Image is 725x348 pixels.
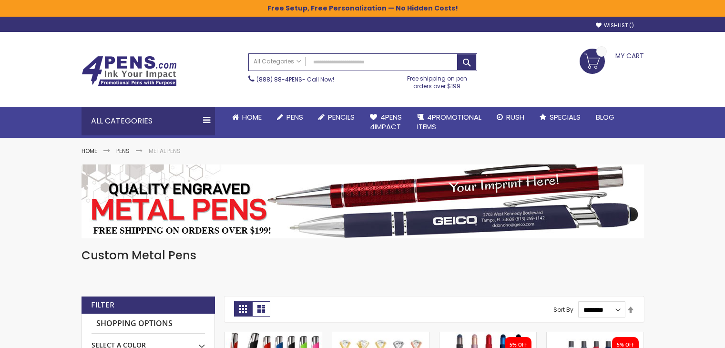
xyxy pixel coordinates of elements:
a: Pencils [311,107,362,128]
a: Personalized Diamond-III Crystal Clear Brass Pen [332,332,429,340]
span: Pencils [328,112,355,122]
span: Home [242,112,262,122]
a: Wishlist [596,22,634,29]
span: Rush [506,112,524,122]
a: Home [225,107,269,128]
a: Paramount Custom Metal Stylus® Pens -Special Offer [225,332,322,340]
span: All Categories [254,58,301,65]
span: 4PROMOTIONAL ITEMS [417,112,481,132]
a: Personalized Recycled Fleetwood Satin Soft Touch Gel Click Pen [547,332,643,340]
span: Pens [286,112,303,122]
a: Home [82,147,97,155]
a: Specials [532,107,588,128]
strong: Metal Pens [149,147,181,155]
a: Pens [116,147,130,155]
a: All Categories [249,54,306,70]
strong: Grid [234,301,252,317]
div: All Categories [82,107,215,135]
a: Blog [588,107,622,128]
a: Custom Recycled Fleetwood MonoChrome Stylus Satin Soft Touch Gel Pen [439,332,536,340]
a: 4Pens4impact [362,107,409,138]
h1: Custom Metal Pens [82,248,644,263]
div: Free shipping on pen orders over $199 [397,71,477,90]
a: 4PROMOTIONALITEMS [409,107,489,138]
span: Specials [550,112,581,122]
img: Metal Pens [82,164,644,238]
strong: Filter [91,300,114,310]
a: (888) 88-4PENS [256,75,302,83]
a: Pens [269,107,311,128]
span: - Call Now! [256,75,334,83]
strong: Shopping Options [92,314,205,334]
label: Sort By [553,306,573,314]
span: 4Pens 4impact [370,112,402,132]
span: Blog [596,112,614,122]
a: Rush [489,107,532,128]
img: 4Pens Custom Pens and Promotional Products [82,56,177,86]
